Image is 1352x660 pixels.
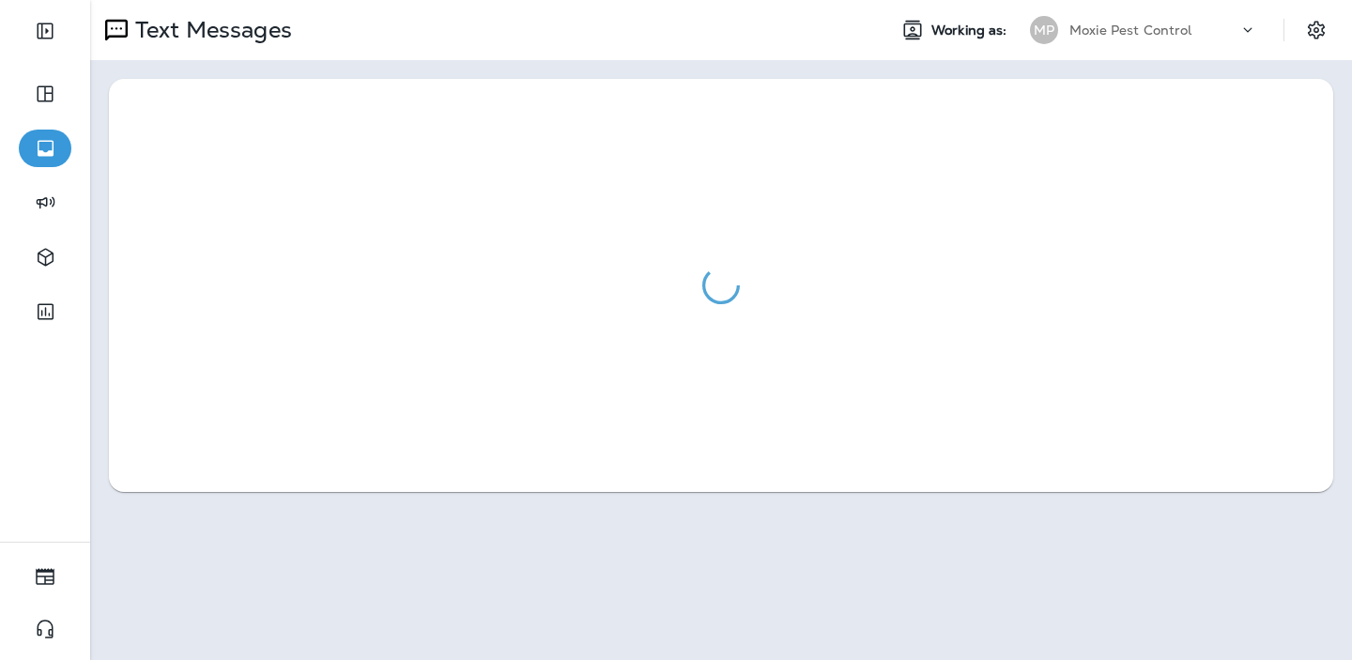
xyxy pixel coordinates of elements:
[1030,16,1058,44] div: MP
[128,16,292,44] p: Text Messages
[931,23,1011,38] span: Working as:
[1069,23,1192,38] p: Moxie Pest Control
[19,12,71,50] button: Expand Sidebar
[1299,13,1333,47] button: Settings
